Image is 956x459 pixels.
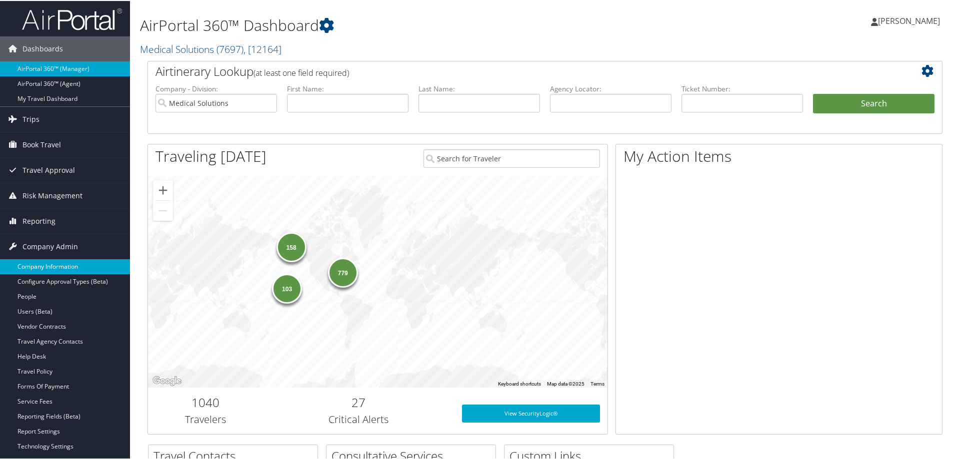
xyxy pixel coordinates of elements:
[150,374,183,387] a: Open this area in Google Maps (opens a new window)
[155,393,255,410] h2: 1040
[276,231,306,261] div: 158
[681,83,803,93] label: Ticket Number:
[155,412,255,426] h3: Travelers
[155,145,266,166] h1: Traveling [DATE]
[22,6,122,30] img: airportal-logo.png
[216,41,243,55] span: ( 7697 )
[287,83,408,93] label: First Name:
[498,380,541,387] button: Keyboard shortcuts
[253,66,349,77] span: (at least one field required)
[22,182,82,207] span: Risk Management
[270,412,447,426] h3: Critical Alerts
[153,179,173,199] button: Zoom in
[272,272,302,302] div: 103
[140,41,281,55] a: Medical Solutions
[878,14,940,25] span: [PERSON_NAME]
[153,200,173,220] button: Zoom out
[22,233,78,258] span: Company Admin
[462,404,600,422] a: View SecurityLogic®
[140,14,680,35] h1: AirPortal 360™ Dashboard
[270,393,447,410] h2: 27
[22,208,55,233] span: Reporting
[871,5,950,35] a: [PERSON_NAME]
[155,62,868,79] h2: Airtinerary Lookup
[813,93,934,113] button: Search
[547,380,584,386] span: Map data ©2025
[418,83,540,93] label: Last Name:
[423,148,600,167] input: Search for Traveler
[616,145,942,166] h1: My Action Items
[590,380,604,386] a: Terms (opens in new tab)
[22,157,75,182] span: Travel Approval
[22,35,63,60] span: Dashboards
[243,41,281,55] span: , [ 12164 ]
[155,83,277,93] label: Company - Division:
[550,83,671,93] label: Agency Locator:
[22,106,39,131] span: Trips
[327,257,357,287] div: 779
[22,131,61,156] span: Book Travel
[150,374,183,387] img: Google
